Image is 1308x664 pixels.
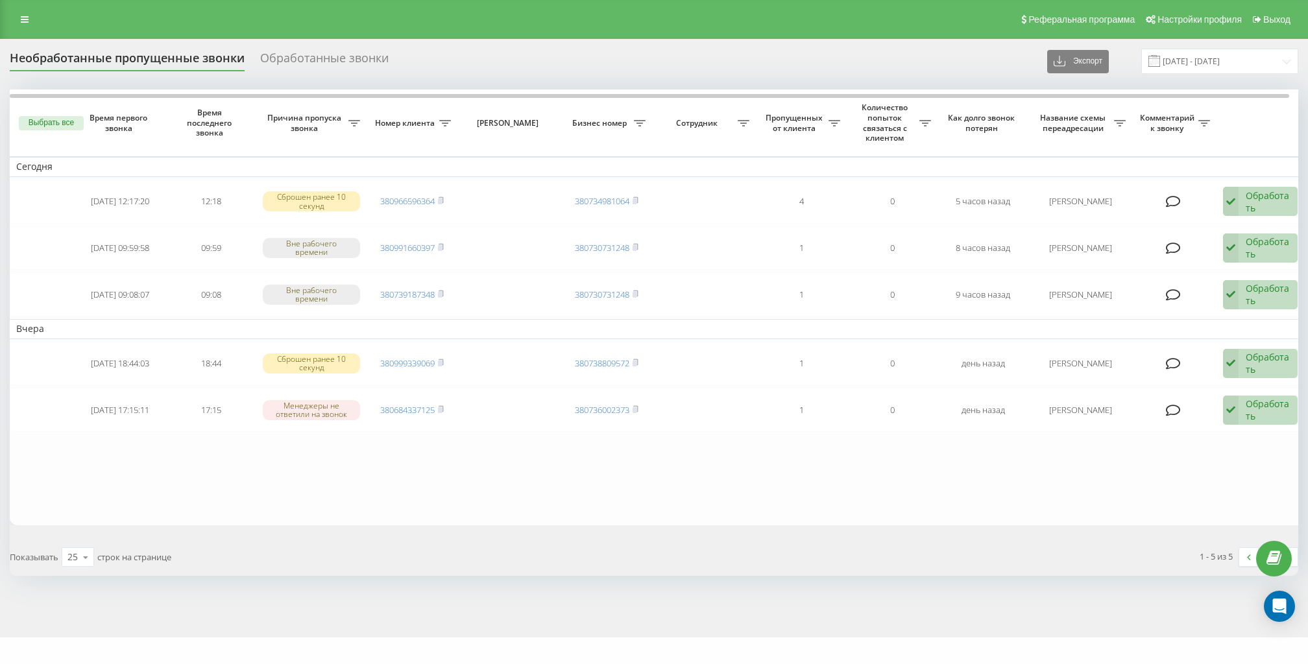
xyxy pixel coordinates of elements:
td: 1 [756,342,847,386]
td: [PERSON_NAME] [1028,180,1132,224]
span: Выход [1263,14,1290,25]
a: 380736002373 [575,404,629,416]
span: Настройки профиля [1157,14,1242,25]
div: Менеджеры не ответили на звонок [263,400,360,420]
td: 1 [756,272,847,316]
a: 380739187348 [380,289,435,300]
td: [DATE] 09:08:07 [75,272,165,316]
a: 380966596364 [380,195,435,207]
div: 25 [67,551,78,563]
div: Обработанные звонки [260,51,389,71]
td: [DATE] 12:17:20 [75,180,165,224]
td: 0 [847,180,938,224]
div: Сброшен ранее 10 секунд [263,191,360,211]
td: [PERSON_NAME] [1028,388,1132,432]
span: [PERSON_NAME] [468,118,550,128]
a: 380991660397 [380,242,435,254]
td: [DATE] 09:59:58 [75,226,165,270]
td: [DATE] 18:44:03 [75,342,165,386]
td: день назад [938,388,1028,432]
span: строк на странице [97,551,171,563]
span: Время первого звонка [85,113,155,133]
td: 9 часов назад [938,272,1028,316]
td: 0 [847,272,938,316]
div: Обработать [1246,189,1290,214]
span: Как долго звонок потерян [948,113,1018,133]
td: 0 [847,388,938,432]
div: Обработать [1246,235,1290,260]
td: 17:15 [165,388,256,432]
div: Вне рабочего времени [263,285,360,304]
span: Пропущенных от клиента [762,113,829,133]
span: Показывать [10,551,58,563]
a: 380734981064 [575,195,629,207]
span: Количество попыток связаться с клиентом [853,102,919,143]
td: 18:44 [165,342,256,386]
div: Open Intercom Messenger [1264,591,1295,622]
span: Бизнес номер [568,118,634,128]
td: Вчера [10,319,1307,338]
span: Номер клиента [373,118,439,128]
span: Причина пропуска звонка [263,113,348,133]
td: Сегодня [10,157,1307,176]
span: Реферальная программа [1028,14,1135,25]
td: [PERSON_NAME] [1028,342,1132,386]
td: 5 часов назад [938,180,1028,224]
td: 0 [847,226,938,270]
td: [PERSON_NAME] [1028,272,1132,316]
button: Выбрать все [19,116,84,130]
td: 1 [756,388,847,432]
td: 1 [756,226,847,270]
td: [DATE] 17:15:11 [75,388,165,432]
td: день назад [938,342,1028,386]
td: 0 [847,342,938,386]
a: 380730731248 [575,242,629,254]
button: Экспорт [1047,50,1109,73]
div: Вне рабочего времени [263,238,360,257]
a: 380999339069 [380,357,435,369]
span: Сотрудник [659,118,738,128]
div: Обработать [1246,351,1290,375]
td: 09:08 [165,272,256,316]
span: Комментарий к звонку [1139,113,1198,133]
div: Сброшен ранее 10 секунд [263,353,360,373]
td: [PERSON_NAME] [1028,226,1132,270]
td: 12:18 [165,180,256,224]
a: 380684337125 [380,404,435,416]
td: 09:59 [165,226,256,270]
span: Название схемы переадресации [1035,113,1114,133]
div: Обработать [1246,397,1290,422]
span: Время последнего звонка [176,108,246,138]
div: 1 - 5 из 5 [1200,550,1233,563]
a: 380738809572 [575,357,629,369]
td: 4 [756,180,847,224]
a: 380730731248 [575,289,629,300]
div: Необработанные пропущенные звонки [10,51,245,71]
td: 8 часов назад [938,226,1028,270]
div: Обработать [1246,282,1290,307]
